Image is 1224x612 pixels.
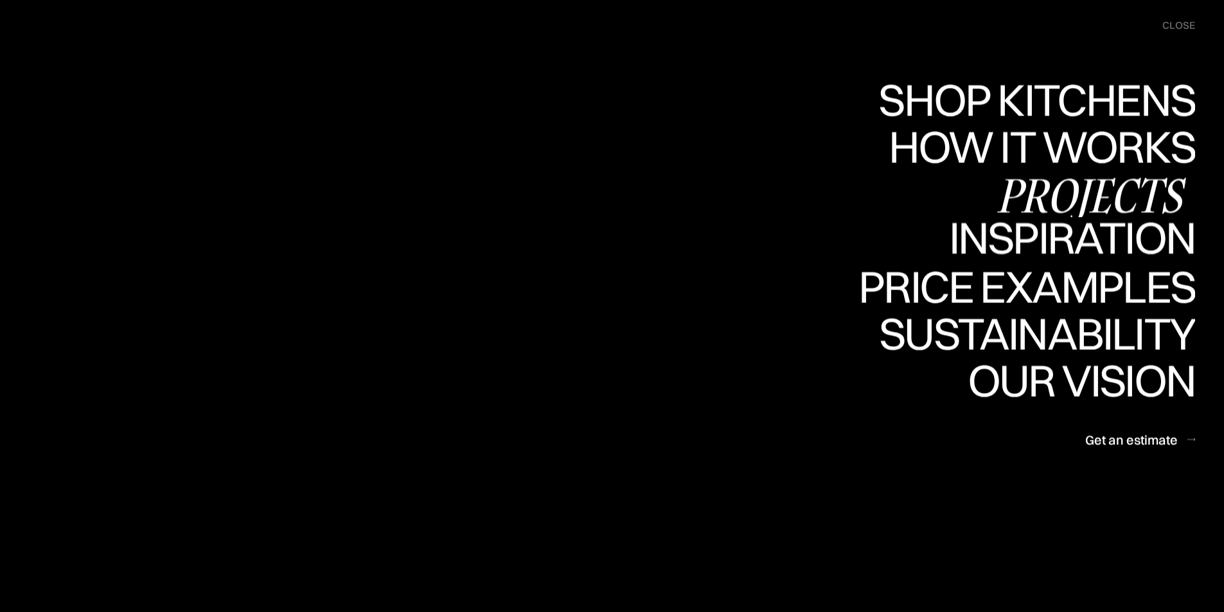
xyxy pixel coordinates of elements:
a: InspirationInspiration [931,218,1195,265]
div: Inspiration [931,260,1195,305]
a: SustainabilitySustainability [868,311,1195,358]
div: Our vision [957,358,1195,403]
div: Our vision [957,403,1195,448]
div: close [1162,19,1195,33]
div: Price examples [858,310,1195,354]
div: Sustainability [868,356,1195,401]
div: Sustainability [868,311,1195,356]
div: Price examples [858,265,1195,310]
a: How it worksHow it works [885,124,1195,171]
a: Get an estimate [1085,424,1195,455]
div: Shop Kitchens [872,122,1195,167]
div: Get an estimate [1085,431,1178,448]
div: menu [1149,13,1195,39]
div: Inspiration [931,215,1195,260]
a: Shop KitchensShop Kitchens [872,77,1195,124]
div: Shop Kitchens [872,77,1195,122]
a: Price examplesPrice examples [858,265,1195,311]
a: Our visionOur vision [957,358,1195,405]
div: How it works [885,124,1195,169]
div: How it works [885,169,1195,214]
a: ProjectsProjects [987,171,1195,218]
div: Projects [987,172,1195,217]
